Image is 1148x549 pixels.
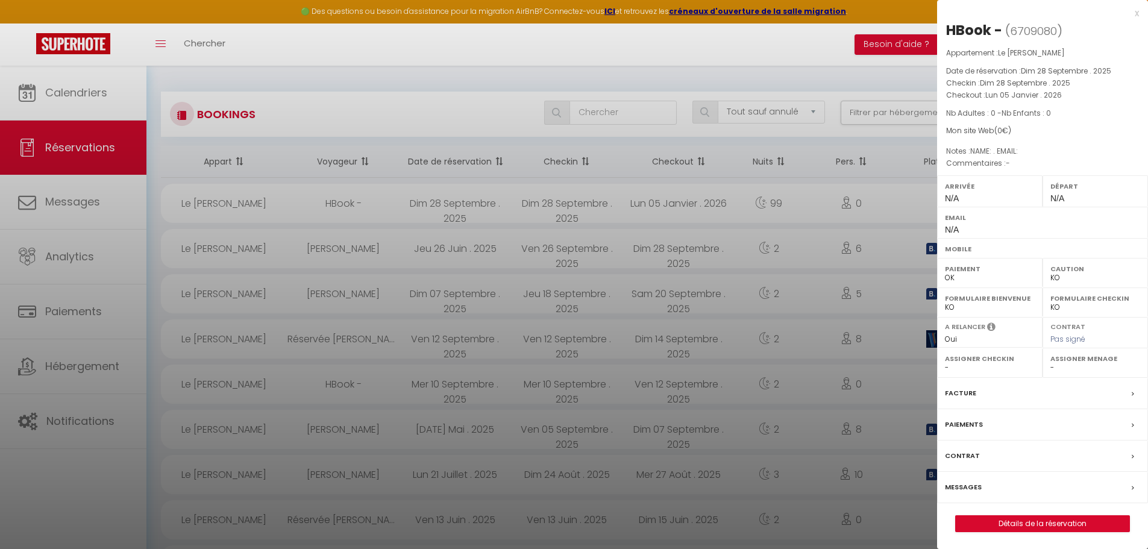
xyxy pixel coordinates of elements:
label: Contrat [1050,322,1085,330]
span: ( ) [1005,22,1062,39]
label: Formulaire Bienvenue [945,292,1035,304]
span: N/A [1050,193,1064,203]
a: Détails de la réservation [956,516,1129,532]
span: NAME: . EMAIL: [970,146,1018,156]
p: Date de réservation : [946,65,1139,77]
label: Email [945,212,1140,224]
span: - [1006,158,1010,168]
p: Checkout : [946,89,1139,101]
div: HBook - [946,20,1002,40]
label: A relancer [945,322,985,332]
i: Sélectionner OUI si vous souhaiter envoyer les séquences de messages post-checkout [987,322,996,335]
span: 6709080 [1010,24,1057,39]
p: Commentaires : [946,157,1139,169]
span: Le [PERSON_NAME] [998,48,1065,58]
span: N/A [945,225,959,234]
span: 0 [997,125,1002,136]
label: Messages [945,481,982,494]
span: Nb Adultes : 0 - [946,108,1051,118]
p: Appartement : [946,47,1139,59]
p: Notes : [946,145,1139,157]
button: Ouvrir le widget de chat LiveChat [10,5,46,41]
label: Mobile [945,243,1140,255]
label: Formulaire Checkin [1050,292,1140,304]
div: x [937,6,1139,20]
span: Pas signé [1050,334,1085,344]
span: ( €) [994,125,1011,136]
label: Départ [1050,180,1140,192]
p: Checkin : [946,77,1139,89]
label: Arrivée [945,180,1035,192]
span: Nb Enfants : 0 [1002,108,1051,118]
button: Détails de la réservation [955,515,1130,532]
label: Assigner Checkin [945,353,1035,365]
span: Lun 05 Janvier . 2026 [985,90,1062,100]
label: Paiements [945,418,983,431]
span: Dim 28 Septembre . 2025 [1021,66,1111,76]
label: Contrat [945,450,980,462]
span: Dim 28 Septembre . 2025 [980,78,1070,88]
label: Paiement [945,263,1035,275]
label: Caution [1050,263,1140,275]
label: Facture [945,387,976,400]
span: N/A [945,193,959,203]
div: Mon site Web [946,125,1139,137]
label: Assigner Menage [1050,353,1140,365]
